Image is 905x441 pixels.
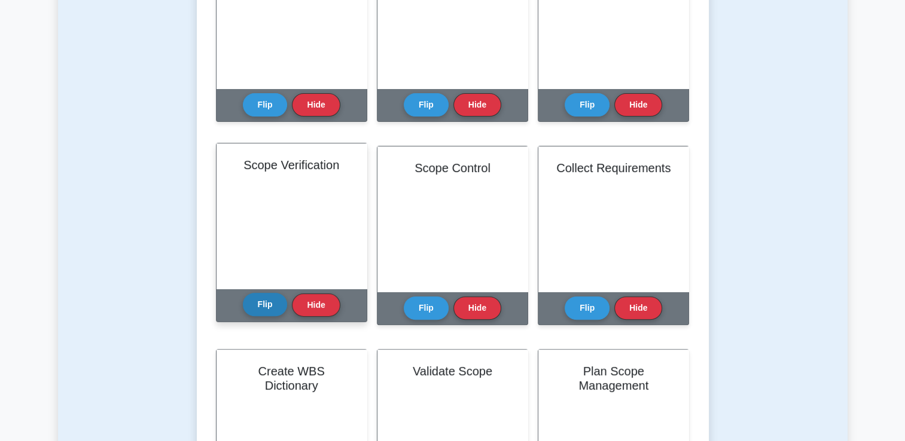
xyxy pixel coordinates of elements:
button: Hide [292,93,340,117]
button: Hide [453,93,501,117]
h2: Create WBS Dictionary [231,364,352,393]
button: Hide [614,296,662,320]
button: Flip [404,296,449,320]
button: Flip [565,296,610,320]
button: Flip [243,93,288,117]
button: Hide [292,293,340,317]
button: Flip [565,93,610,117]
h2: Validate Scope [392,364,513,378]
button: Hide [453,296,501,320]
h2: Collect Requirements [553,161,674,175]
h2: Plan Scope Management [553,364,674,393]
button: Flip [404,93,449,117]
button: Flip [243,293,288,316]
h2: Scope Control [392,161,513,175]
h2: Scope Verification [231,158,352,172]
button: Hide [614,93,662,117]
